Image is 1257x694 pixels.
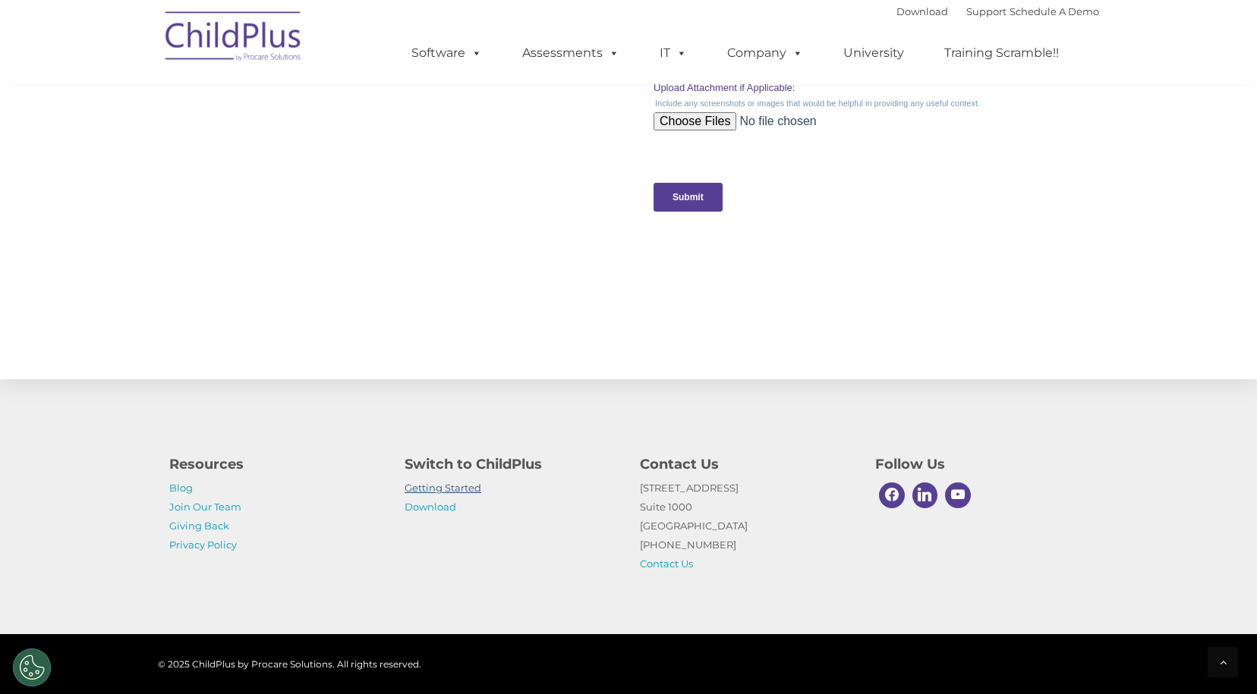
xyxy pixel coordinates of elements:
a: Getting Started [405,482,481,494]
h4: Follow Us [875,454,1088,475]
a: Download [405,501,456,513]
a: Youtube [941,479,975,512]
span: Last name [211,100,257,111]
a: Contact Us [640,557,693,570]
a: University [828,38,919,68]
span: © 2025 ChildPlus by Procare Solutions. All rights reserved. [158,658,421,670]
a: IT [644,38,702,68]
span: Phone number [211,162,276,174]
h4: Resources [169,454,382,475]
h4: Switch to ChildPlus [405,454,617,475]
font: | [896,5,1099,17]
img: ChildPlus by Procare Solutions [158,1,310,77]
a: Schedule A Demo [1010,5,1099,17]
a: Giving Back [169,520,229,532]
a: Download [896,5,948,17]
a: Privacy Policy [169,539,237,551]
a: Software [396,38,497,68]
button: Cookies Settings [13,648,51,686]
a: Join Our Team [169,501,241,513]
a: Support [966,5,1007,17]
h4: Contact Us [640,454,852,475]
a: Assessments [507,38,635,68]
a: Company [712,38,818,68]
a: Blog [169,482,193,494]
a: Facebook [875,479,909,512]
p: [STREET_ADDRESS] Suite 1000 [GEOGRAPHIC_DATA] [PHONE_NUMBER] [640,479,852,573]
a: Training Scramble!! [929,38,1074,68]
a: Linkedin [909,479,942,512]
